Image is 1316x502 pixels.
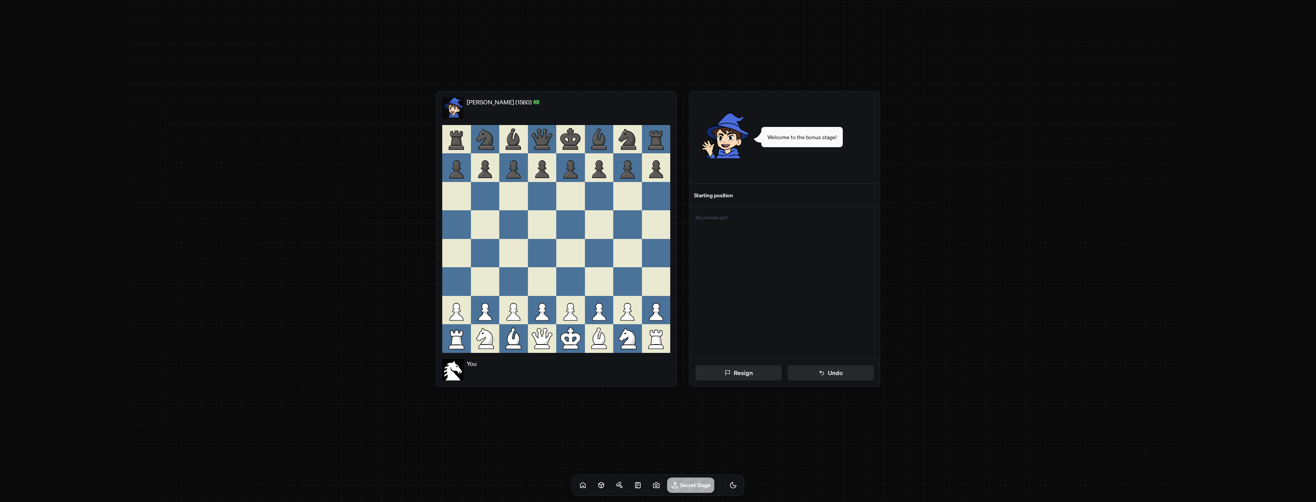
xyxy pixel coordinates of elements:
a: Secret Stage [667,478,715,493]
p: [PERSON_NAME] (1560) [467,97,532,107]
img: default.png [442,97,464,118]
button: Undo [788,365,874,380]
p: No moves yet [695,213,874,221]
button: Resign [695,365,782,380]
button: Toggle Theme [726,478,741,493]
span: Welcome to the bonus stage! [767,133,837,141]
div: Starting position [694,191,875,199]
p: You [467,359,476,368]
h1: Secret Stage [680,481,711,489]
canvas: 3D Raymarching shader [667,478,715,493]
img: horse.png [442,359,464,387]
img: waving.png [702,113,751,159]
